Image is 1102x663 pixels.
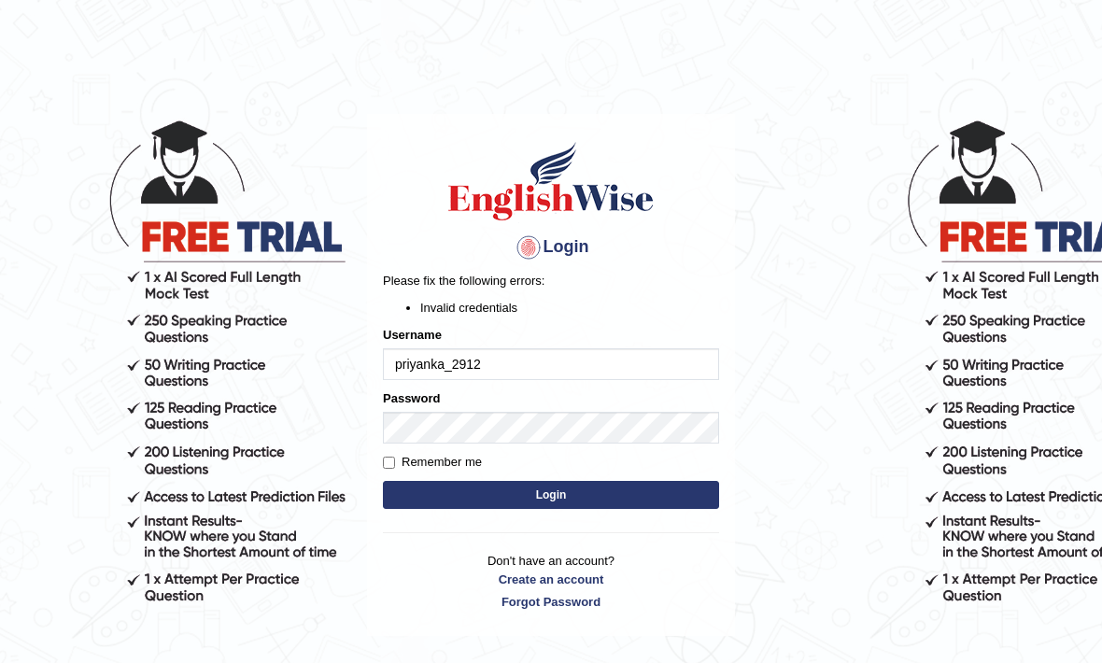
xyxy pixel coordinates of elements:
[420,299,719,317] li: Invalid credentials
[445,139,657,223] img: Logo of English Wise sign in for intelligent practice with AI
[383,453,482,472] label: Remember me
[383,457,395,469] input: Remember me
[383,326,442,344] label: Username
[383,272,719,289] p: Please fix the following errors:
[383,552,719,610] p: Don't have an account?
[383,481,719,509] button: Login
[383,389,440,407] label: Password
[383,571,719,588] a: Create an account
[383,233,719,262] h4: Login
[383,593,719,611] a: Forgot Password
